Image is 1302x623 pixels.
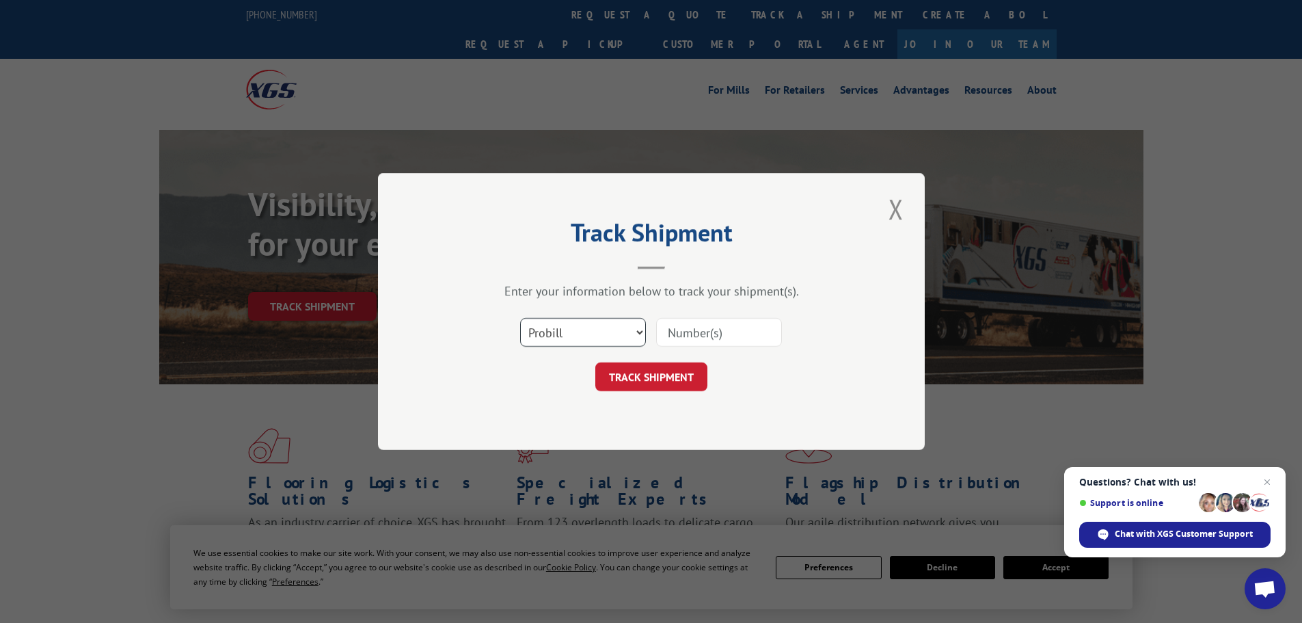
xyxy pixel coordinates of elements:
[446,223,856,249] h2: Track Shipment
[656,318,782,347] input: Number(s)
[1079,498,1194,508] span: Support is online
[1245,568,1286,609] a: Open chat
[1079,522,1271,548] span: Chat with XGS Customer Support
[595,362,707,391] button: TRACK SHIPMENT
[884,190,908,228] button: Close modal
[1115,528,1253,540] span: Chat with XGS Customer Support
[446,283,856,299] div: Enter your information below to track your shipment(s).
[1079,477,1271,488] span: Questions? Chat with us!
